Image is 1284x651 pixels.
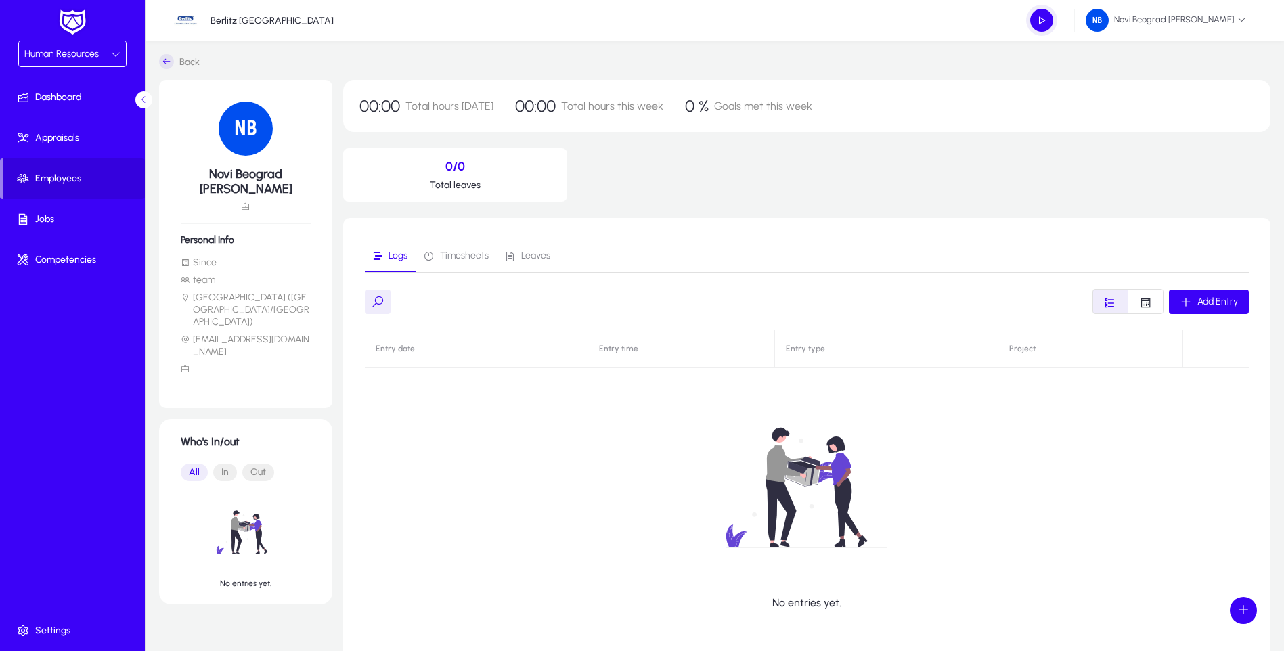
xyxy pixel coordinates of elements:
[211,15,334,26] p: Berlitz [GEOGRAPHIC_DATA]
[359,96,400,116] span: 00:00
[521,251,550,261] span: Leaves
[515,96,556,116] span: 00:00
[173,7,198,33] img: 34.jpg
[181,256,311,269] li: Since
[181,459,311,486] mat-button-toggle-group: Font Style
[242,464,274,481] button: Out
[219,102,273,156] img: 222.png
[181,435,311,448] h1: Who's In/out
[3,91,148,104] span: Dashboard
[685,96,709,116] span: 0 %
[181,234,311,246] h6: Personal Info
[1086,9,1246,32] span: Novi Beograd [PERSON_NAME]
[440,251,489,261] span: Timesheets
[3,624,148,637] span: Settings
[714,99,812,112] span: Goals met this week
[561,99,663,112] span: Total hours this week
[181,334,311,358] li: [EMAIL_ADDRESS][DOMAIN_NAME]
[1075,8,1257,32] button: Novi Beograd [PERSON_NAME]
[405,99,493,112] span: Total hours [DATE]
[3,199,148,240] a: Jobs
[3,610,148,651] a: Settings
[3,77,148,118] a: Dashboard
[354,179,556,191] p: Total leaves
[1169,290,1249,314] button: Add Entry
[192,497,300,568] img: no-data.svg
[181,292,311,328] li: [GEOGRAPHIC_DATA] ([GEOGRAPHIC_DATA]/[GEOGRAPHIC_DATA])
[181,464,208,481] button: All
[1092,289,1164,314] mat-button-toggle-group: Font Style
[181,166,311,196] h5: Novi Beograd [PERSON_NAME]
[159,54,200,69] a: Back
[3,172,145,185] span: Employees
[3,118,148,158] a: Appraisals
[3,240,148,280] a: Competencies
[3,131,148,145] span: Appraisals
[772,596,841,609] p: No entries yet.
[389,251,407,261] span: Logs
[56,8,89,37] img: white-logo.png
[354,159,556,174] p: 0/0
[1086,9,1109,32] img: 222.png
[181,274,311,286] li: team
[3,253,148,267] span: Competencies
[3,212,148,226] span: Jobs
[416,240,497,272] a: Timesheets
[213,464,237,481] button: In
[220,579,271,588] p: No entries yet.
[24,48,99,60] span: Human Resources
[365,240,416,272] a: Logs
[497,240,559,272] a: Leaves
[657,390,956,586] img: no-data.svg
[1197,296,1238,307] span: Add Entry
